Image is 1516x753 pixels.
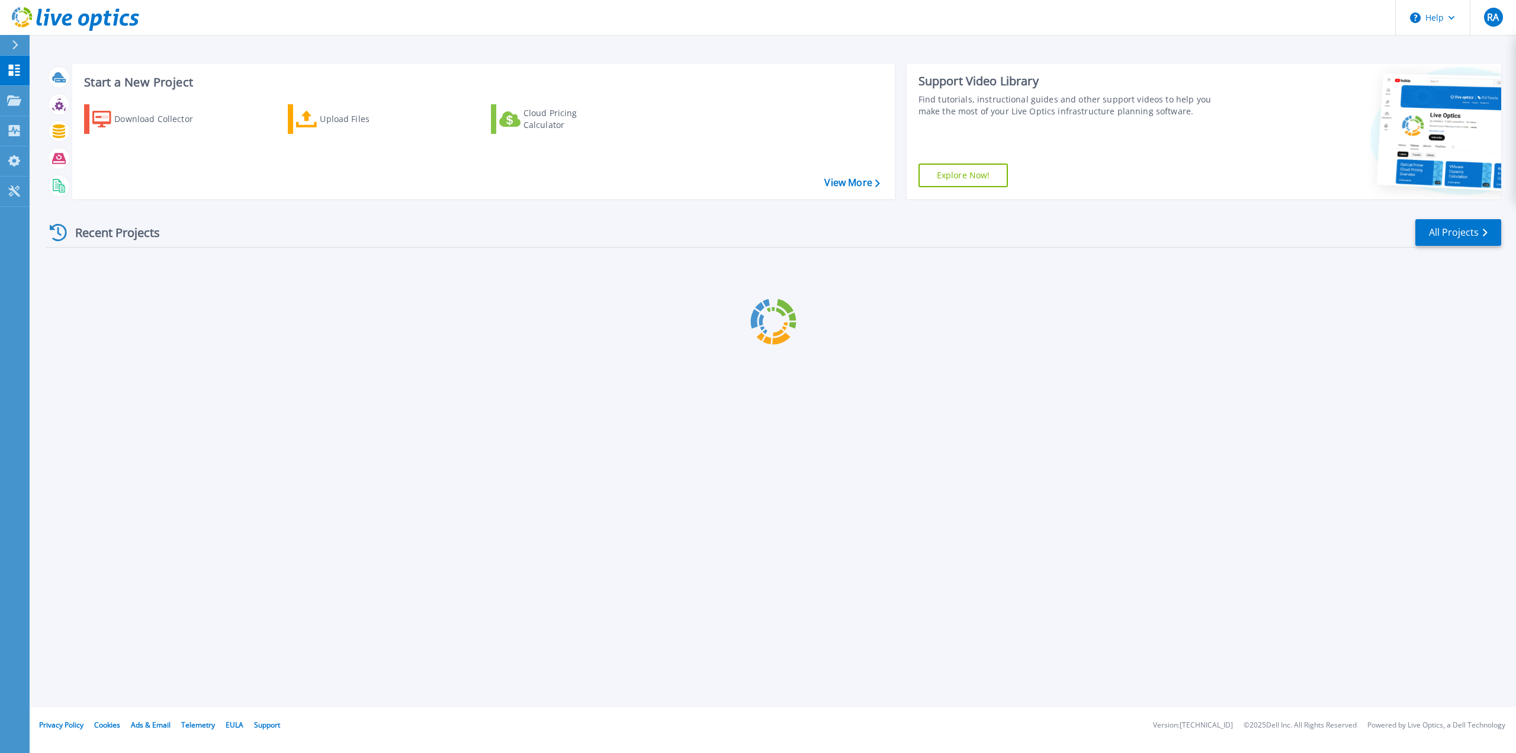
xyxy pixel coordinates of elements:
a: View More [824,177,879,188]
h3: Start a New Project [84,76,879,89]
li: Version: [TECHNICAL_ID] [1153,722,1233,729]
div: Find tutorials, instructional guides and other support videos to help you make the most of your L... [918,94,1226,117]
a: Cloud Pricing Calculator [491,104,623,134]
a: Cookies [94,720,120,730]
a: Privacy Policy [39,720,83,730]
div: Recent Projects [46,218,176,247]
a: Ads & Email [131,720,171,730]
div: Cloud Pricing Calculator [523,107,618,131]
a: All Projects [1415,219,1501,246]
a: Telemetry [181,720,215,730]
div: Upload Files [320,107,415,131]
div: Download Collector [114,107,209,131]
li: © 2025 Dell Inc. All Rights Reserved [1244,722,1357,729]
a: Support [254,720,280,730]
a: Download Collector [84,104,216,134]
li: Powered by Live Optics, a Dell Technology [1367,722,1505,729]
a: EULA [226,720,243,730]
div: Support Video Library [918,73,1226,89]
span: RA [1487,12,1499,22]
a: Upload Files [288,104,420,134]
a: Explore Now! [918,164,1008,187]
